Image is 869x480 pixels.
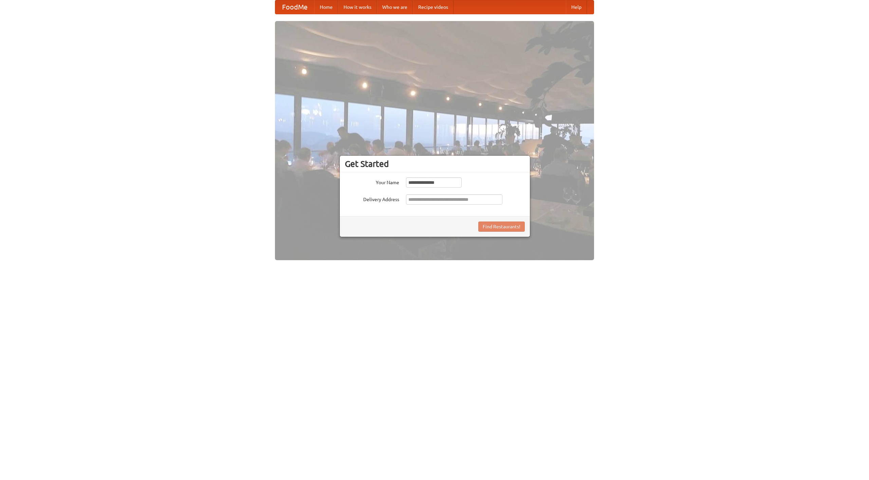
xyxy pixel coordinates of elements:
a: Who we are [377,0,413,14]
a: Help [566,0,587,14]
h3: Get Started [345,159,525,169]
a: FoodMe [275,0,314,14]
label: Your Name [345,177,399,186]
label: Delivery Address [345,194,399,203]
a: Recipe videos [413,0,454,14]
a: How it works [338,0,377,14]
button: Find Restaurants! [478,222,525,232]
a: Home [314,0,338,14]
